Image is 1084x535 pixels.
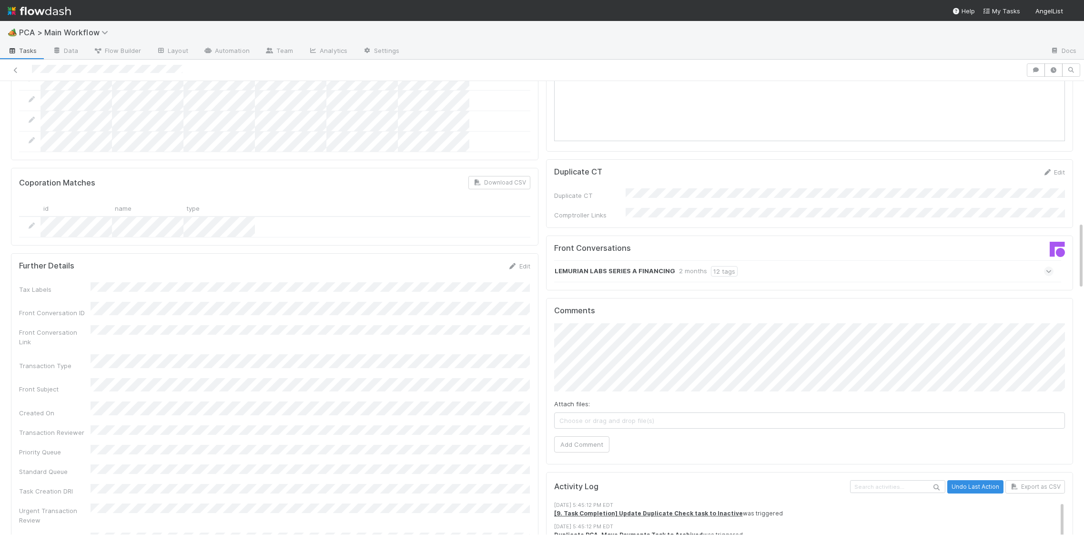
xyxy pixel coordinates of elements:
[1035,7,1063,15] span: AngelList
[554,191,626,200] div: Duplicate CT
[41,201,112,216] div: id
[19,486,91,496] div: Task Creation DRI
[554,482,849,492] h5: Activity Log
[19,328,91,347] div: Front Conversation Link
[19,285,91,294] div: Tax Labels
[19,308,91,318] div: Front Conversation ID
[983,7,1020,15] span: My Tasks
[554,210,626,220] div: Comptroller Links
[554,306,1065,316] h5: Comments
[711,266,738,277] div: 12 tags
[8,3,71,19] img: logo-inverted-e16ddd16eac7371096b0.svg
[554,436,609,453] button: Add Comment
[554,509,1065,518] div: was triggered
[8,28,17,36] span: 🏕️
[554,510,743,517] a: [9. Task Completion] Update Duplicate Check task to Inactive
[952,6,975,16] div: Help
[8,46,37,55] span: Tasks
[554,167,602,177] h5: Duplicate CT
[301,44,355,59] a: Analytics
[19,447,91,457] div: Priority Queue
[93,46,141,55] span: Flow Builder
[196,44,257,59] a: Automation
[19,384,91,394] div: Front Subject
[1067,7,1076,16] img: avatar_2bce2475-05ee-46d3-9413-d3901f5fa03f.png
[19,428,91,437] div: Transaction Reviewer
[19,261,74,271] h5: Further Details
[86,44,149,59] a: Flow Builder
[183,201,255,216] div: type
[1050,242,1065,257] img: front-logo-b4b721b83371efbadf0a.svg
[1043,168,1065,176] a: Edit
[355,44,407,59] a: Settings
[554,501,1065,509] div: [DATE] 5:45:12 PM EDT
[555,413,1065,428] span: Choose or drag and drop file(s)
[468,176,530,189] button: Download CSV
[947,480,1003,494] button: Undo Last Action
[1043,44,1084,59] a: Docs
[555,266,675,277] strong: LEMURIAN LABS SERIES A FINANCING
[983,6,1020,16] a: My Tasks
[679,266,707,277] div: 2 months
[19,178,95,188] h5: Coporation Matches
[45,44,86,59] a: Data
[554,244,802,253] h5: Front Conversations
[19,361,91,370] div: Transaction Type
[19,467,91,476] div: Standard Queue
[19,408,91,418] div: Created On
[554,399,590,409] label: Attach files:
[508,262,530,270] a: Edit
[149,44,196,59] a: Layout
[112,201,183,216] div: name
[257,44,301,59] a: Team
[19,506,91,525] div: Urgent Transaction Review
[850,480,945,493] input: Search activities...
[1005,480,1065,494] button: Export as CSV
[554,523,1065,531] div: [DATE] 5:45:12 PM EDT
[19,28,113,37] span: PCA > Main Workflow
